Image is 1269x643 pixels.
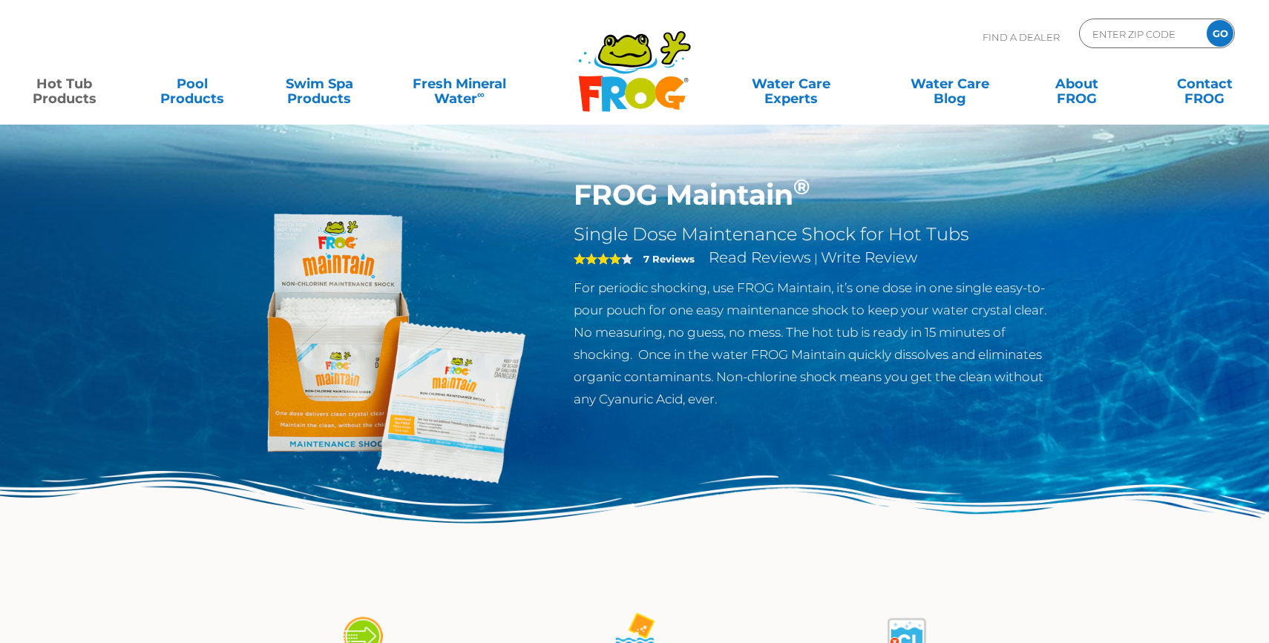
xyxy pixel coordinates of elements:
[793,174,810,200] sup: ®
[574,223,1058,245] h2: Single Dose Maintenance Shock for Hot Tubs
[1091,23,1191,44] input: Zip Code Form
[142,69,242,99] a: PoolProducts
[1155,69,1254,99] a: ContactFROG
[1028,69,1127,99] a: AboutFROG
[574,253,621,265] span: 4
[983,19,1060,56] p: Find A Dealer
[821,248,917,266] a: Write Review
[211,178,551,518] img: Frog_Maintain_Hero-2-v2.png
[711,69,872,99] a: Water CareExperts
[709,248,811,266] a: Read Reviews
[1207,20,1233,47] input: GO
[574,178,1058,212] h1: FROG Maintain
[814,251,818,266] span: |
[270,69,370,99] a: Swim SpaProducts
[900,69,1000,99] a: Water CareBlog
[15,69,114,99] a: Hot TubProducts
[574,277,1058,410] p: For periodic shocking, use FROG Maintain, it’s one dose in one single easy-to-pour pouch for one ...
[477,88,485,100] sup: ∞
[643,253,695,265] strong: 7 Reviews
[397,69,521,99] a: Fresh MineralWater∞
